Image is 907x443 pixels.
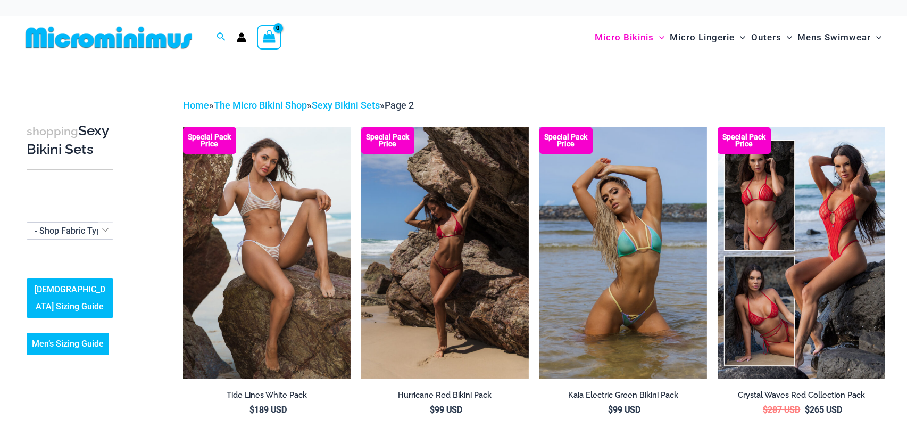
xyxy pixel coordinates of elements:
bdi: 99 USD [430,405,462,415]
a: Tide Lines White 350 Halter Top 470 Thong 05 Tide Lines White 350 Halter Top 470 Thong 03Tide Lin... [183,127,351,379]
h3: Sexy Bikini Sets [27,122,113,159]
a: Men’s Sizing Guide [27,333,109,355]
span: Mens Swimwear [797,24,871,51]
a: Kaia Electric Green Bikini Pack [539,390,707,404]
img: Kaia Electric Green 305 Top 445 Thong 04 [539,127,707,379]
a: Search icon link [217,31,226,44]
h2: Hurricane Red Bikini Pack [361,390,529,400]
a: Sexy Bikini Sets [312,100,380,111]
span: Menu Toggle [735,24,745,51]
a: Micro BikinisMenu ToggleMenu Toggle [592,21,667,54]
a: Account icon link [237,32,246,42]
span: » » » [183,100,414,111]
a: Crystal Waves Red Collection Pack [718,390,885,404]
a: Tide Lines White Pack [183,390,351,404]
img: Tide Lines White 350 Halter Top 470 Thong 05 [183,127,351,379]
a: Collection Pack Crystal Waves 305 Tri Top 4149 Thong 01Crystal Waves 305 Tri Top 4149 Thong 01 [718,127,885,379]
span: - Shop Fabric Type [35,226,106,236]
img: Hurricane Red 3277 Tri Top 4277 Thong Bottom 05 [361,127,529,379]
bdi: 287 USD [763,405,800,415]
bdi: 189 USD [249,405,287,415]
a: OutersMenu ToggleMenu Toggle [748,21,795,54]
h2: Tide Lines White Pack [183,390,351,400]
b: Special Pack Price [183,134,236,147]
a: [DEMOGRAPHIC_DATA] Sizing Guide [27,278,113,318]
a: The Micro Bikini Shop [214,100,307,111]
a: Micro LingerieMenu ToggleMenu Toggle [667,21,748,54]
b: Special Pack Price [539,134,593,147]
img: Collection Pack [718,127,885,379]
nav: Site Navigation [590,20,886,55]
span: - Shop Fabric Type [27,222,113,240]
span: Micro Lingerie [670,24,735,51]
span: Menu Toggle [871,24,881,51]
span: $ [249,405,254,415]
img: MM SHOP LOGO FLAT [21,26,196,50]
b: Special Pack Price [718,134,771,147]
h2: Crystal Waves Red Collection Pack [718,390,885,400]
a: View Shopping Cart, empty [257,25,281,50]
a: Mens SwimwearMenu ToggleMenu Toggle [795,21,884,54]
span: $ [430,405,435,415]
span: $ [608,405,613,415]
a: Home [183,100,209,111]
a: Hurricane Red Bikini Pack [361,390,529,404]
span: Outers [751,24,781,51]
bdi: 99 USD [608,405,640,415]
span: $ [763,405,768,415]
bdi: 265 USD [805,405,842,415]
span: Page 2 [385,100,414,111]
span: Menu Toggle [654,24,664,51]
a: Kaia Electric Green 305 Top 445 Thong 04 Kaia Electric Green 305 Top 445 Thong 05Kaia Electric Gr... [539,127,707,379]
h2: Kaia Electric Green Bikini Pack [539,390,707,400]
span: Micro Bikinis [595,24,654,51]
span: $ [805,405,810,415]
b: Special Pack Price [361,134,414,147]
a: Hurricane Red 3277 Tri Top 4277 Thong Bottom 05 Hurricane Red 3277 Tri Top 4277 Thong Bottom 06Hu... [361,127,529,379]
span: shopping [27,125,78,138]
span: Menu Toggle [781,24,792,51]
